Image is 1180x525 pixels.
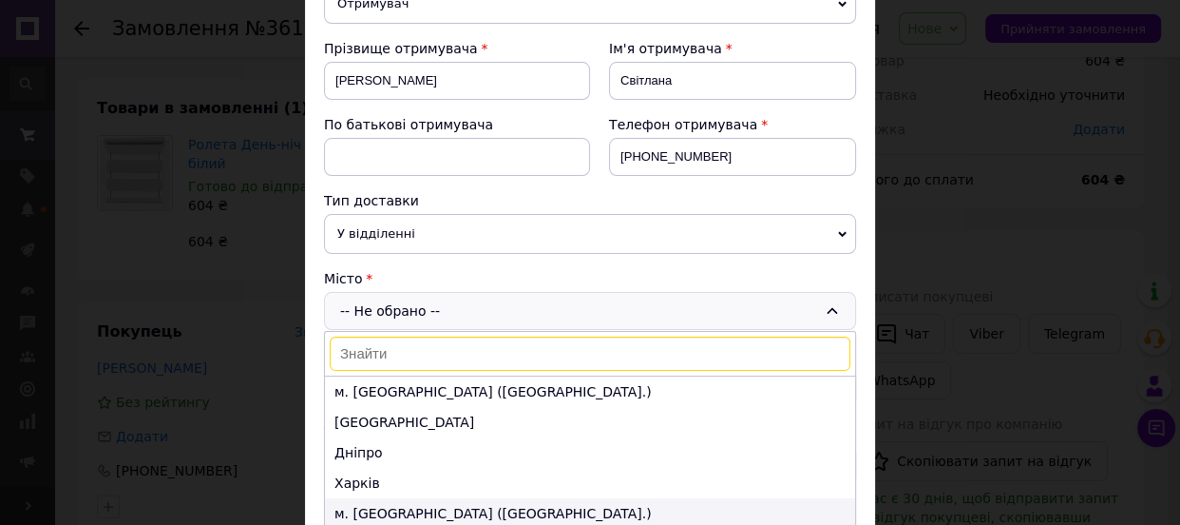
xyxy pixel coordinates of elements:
span: По батькові отримувача [324,117,493,132]
li: [GEOGRAPHIC_DATA] [325,407,855,437]
input: Знайти [330,337,850,371]
li: м. [GEOGRAPHIC_DATA] ([GEOGRAPHIC_DATA].) [325,377,855,407]
div: Місто [324,269,856,288]
span: Ім'я отримувача [609,41,722,56]
span: У відділенні [324,214,856,254]
div: -- Не обрано -- [324,292,856,330]
li: Харків [325,468,855,498]
li: Дніпро [325,437,855,468]
span: Тип доставки [324,193,419,208]
span: Прізвище отримувача [324,41,478,56]
span: Телефон отримувача [609,117,757,132]
input: +380 [609,138,856,176]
